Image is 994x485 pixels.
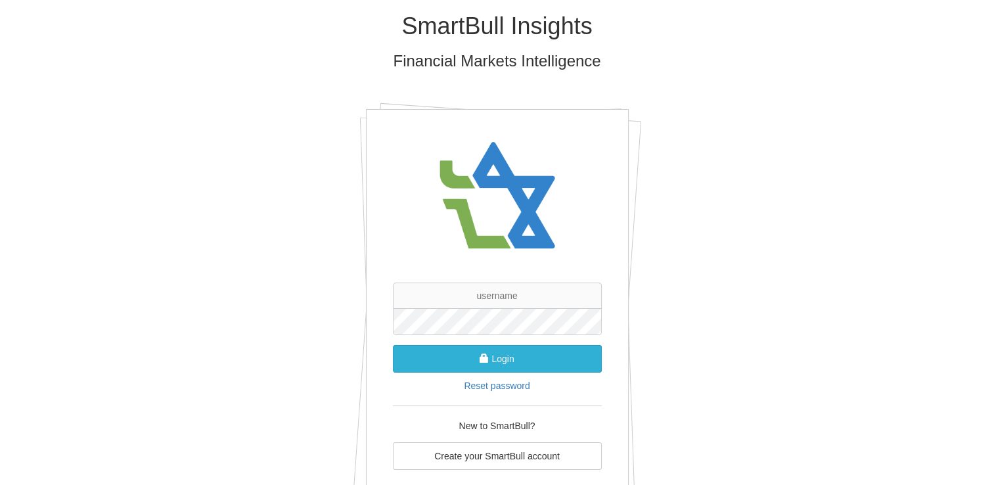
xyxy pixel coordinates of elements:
[464,381,530,391] a: Reset password
[113,53,882,70] h3: Financial Markets Intelligence
[113,13,882,39] h1: SmartBull Insights
[393,283,602,309] input: username
[393,345,602,373] button: Login
[432,129,563,263] img: avatar
[393,442,602,470] a: Create your SmartBull account
[459,421,535,431] span: New to SmartBull?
